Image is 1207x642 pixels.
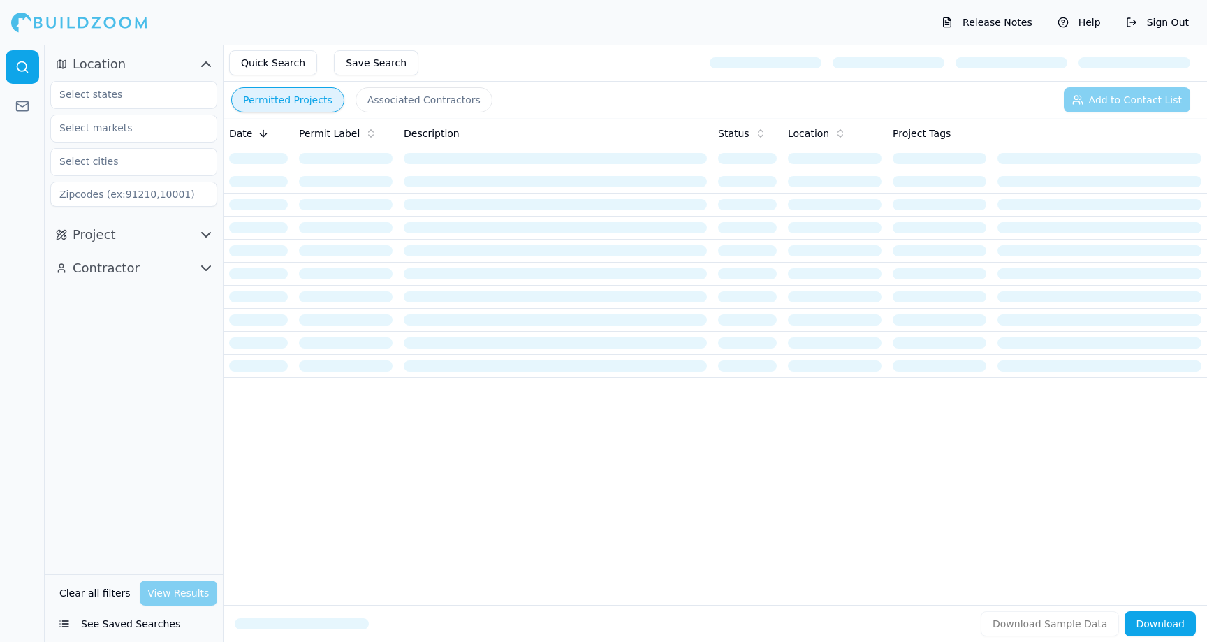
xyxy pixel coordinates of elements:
[50,257,217,279] button: Contractor
[50,182,217,207] input: Zipcodes (ex:91210,10001)
[334,50,418,75] button: Save Search
[356,87,492,112] button: Associated Contractors
[231,87,344,112] button: Permitted Projects
[935,11,1039,34] button: Release Notes
[73,258,140,278] span: Contractor
[404,126,460,140] span: Description
[51,149,199,174] input: Select cities
[1051,11,1108,34] button: Help
[893,126,951,140] span: Project Tags
[788,126,829,140] span: Location
[51,82,199,107] input: Select states
[229,126,252,140] span: Date
[50,611,217,636] button: See Saved Searches
[718,126,749,140] span: Status
[229,50,317,75] button: Quick Search
[1119,11,1196,34] button: Sign Out
[50,53,217,75] button: Location
[50,224,217,246] button: Project
[73,54,126,74] span: Location
[51,115,199,140] input: Select markets
[299,126,360,140] span: Permit Label
[56,581,134,606] button: Clear all filters
[73,225,116,245] span: Project
[1125,611,1196,636] button: Download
